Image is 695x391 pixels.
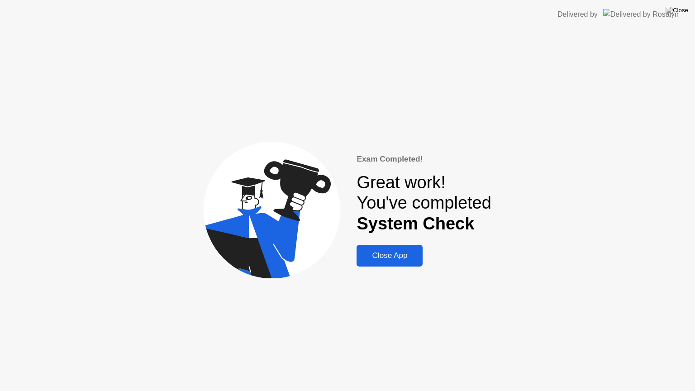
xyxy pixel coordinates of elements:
[603,9,679,19] img: Delivered by Rosalyn
[357,245,423,267] button: Close App
[666,7,688,14] img: Close
[357,153,491,165] div: Exam Completed!
[357,214,474,233] b: System Check
[557,9,598,20] div: Delivered by
[357,172,491,234] div: Great work! You've completed
[359,251,420,260] div: Close App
